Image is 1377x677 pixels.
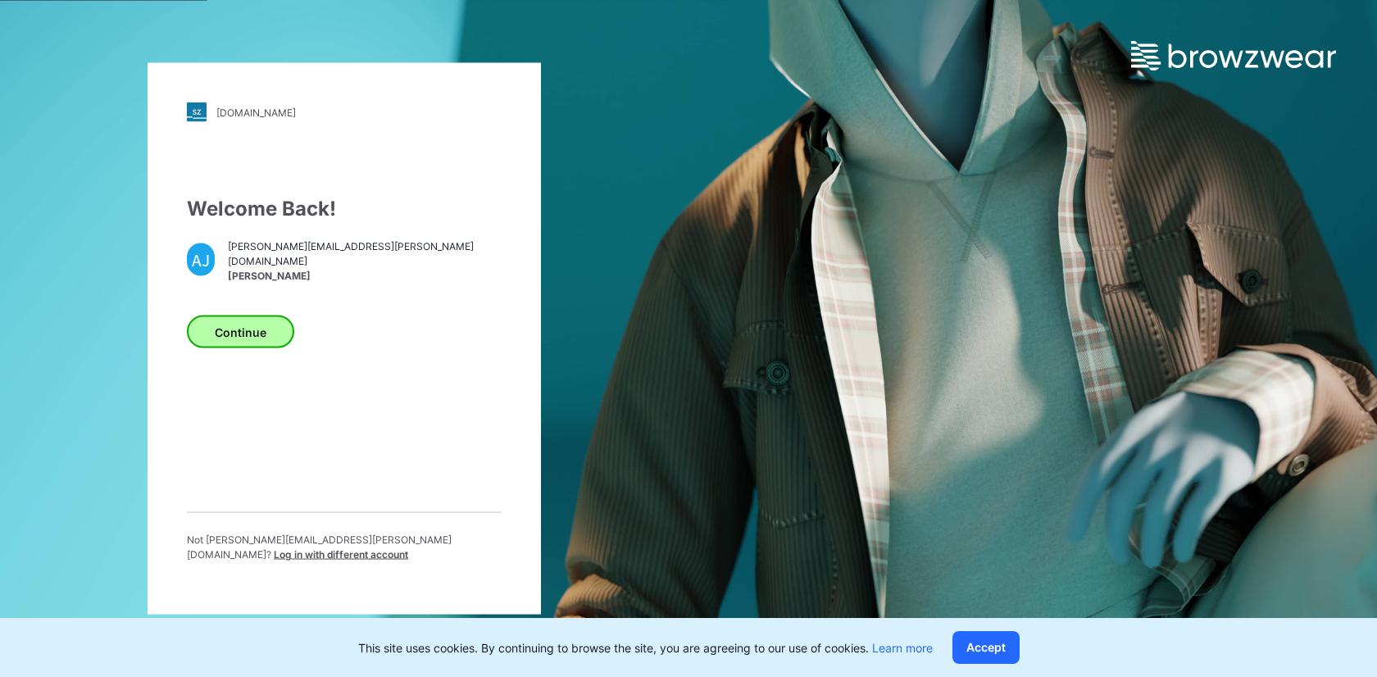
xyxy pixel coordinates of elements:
[274,548,408,561] span: Log in with different account
[187,243,215,276] div: AJ
[187,102,502,122] a: [DOMAIN_NAME]
[872,641,933,655] a: Learn more
[187,316,294,348] button: Continue
[187,102,207,122] img: stylezone-logo.562084cfcfab977791bfbf7441f1a819.svg
[187,533,502,562] p: Not [PERSON_NAME][EMAIL_ADDRESS][PERSON_NAME][DOMAIN_NAME] ?
[1131,41,1336,70] img: browzwear-logo.e42bd6dac1945053ebaf764b6aa21510.svg
[952,631,1020,664] button: Accept
[228,268,502,283] span: [PERSON_NAME]
[358,639,933,657] p: This site uses cookies. By continuing to browse the site, you are agreeing to our use of cookies.
[228,239,502,268] span: [PERSON_NAME][EMAIL_ADDRESS][PERSON_NAME][DOMAIN_NAME]
[216,106,296,118] div: [DOMAIN_NAME]
[187,194,502,224] div: Welcome Back!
